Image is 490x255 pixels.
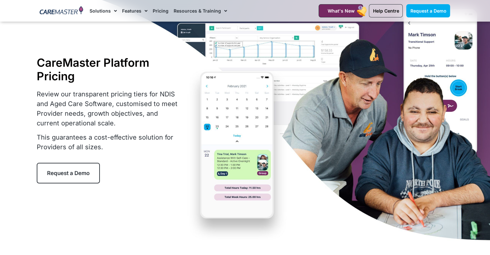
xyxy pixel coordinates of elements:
[37,89,182,128] p: Review our transparent pricing tiers for NDIS and Aged Care Software, customised to meet Provider...
[410,8,446,14] span: Request a Demo
[37,132,182,152] p: This guarantees a cost-effective solution for Providers of all sizes.
[369,4,403,17] a: Help Centre
[327,8,354,14] span: What's New
[319,4,363,17] a: What's New
[373,8,399,14] span: Help Centre
[406,4,450,17] a: Request a Demo
[40,6,83,16] img: CareMaster Logo
[47,170,90,176] span: Request a Demo
[37,163,100,183] a: Request a Demo
[37,56,182,83] h1: CareMaster Platform Pricing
